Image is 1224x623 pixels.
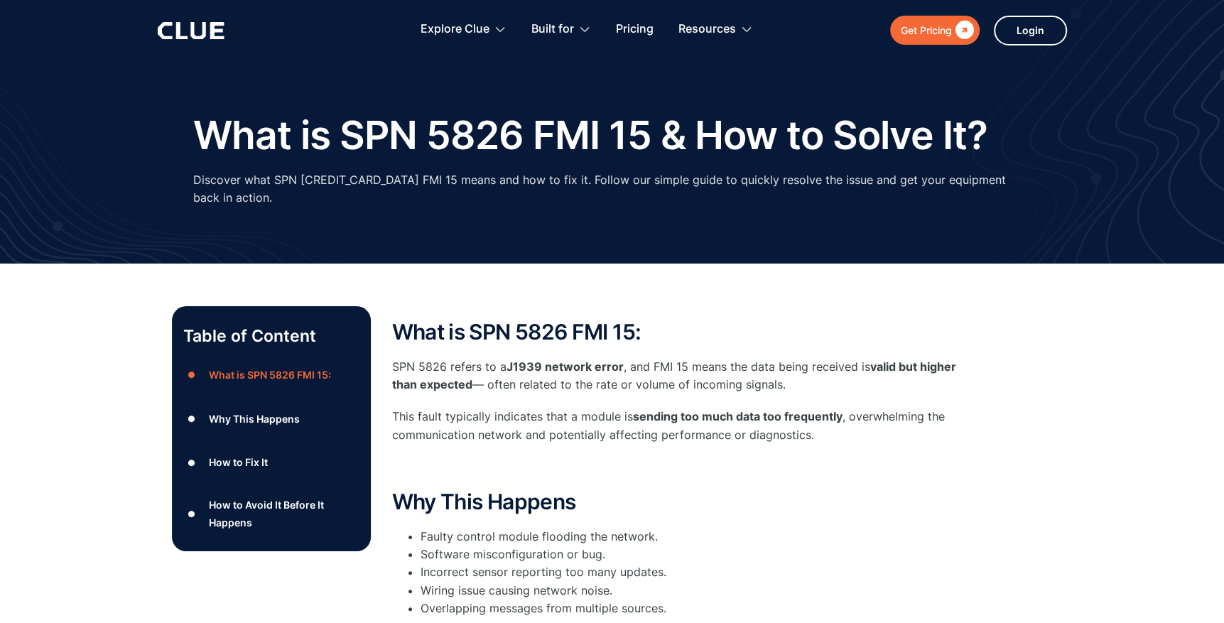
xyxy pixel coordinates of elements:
li: Faulty control module flooding the network. [421,528,960,546]
a: Login [994,16,1067,45]
a: ●Why This Happens [183,408,359,430]
a: Pricing [616,7,654,52]
div:  [952,21,974,39]
p: Discover what SPN [CREDIT_CARD_DATA] FMI 15 means and how to fix it. Follow our simple guide to q... [193,171,1031,207]
p: Table of Content [183,325,359,347]
a: ●What is SPN 5826 FMI 15: [183,364,359,386]
div: Why This Happens [208,410,299,428]
p: ‍ [392,458,960,476]
div: Explore Clue [421,7,507,52]
li: Overlapping messages from multiple sources. [421,600,960,617]
div: Built for [531,7,574,52]
div: ● [183,503,200,524]
h2: Why This Happens [392,490,960,514]
div: ● [183,408,200,430]
div: Built for [531,7,591,52]
a: ●How to Fix It [183,452,359,473]
p: This fault typically indicates that a module is , overwhelming the communication network and pote... [392,408,960,443]
li: Wiring issue causing network noise. [421,582,960,600]
li: Incorrect sensor reporting too many updates. [421,563,960,581]
a: Get Pricing [890,16,980,45]
div: ● [183,452,200,473]
h2: What is SPN 5826 FMI 15: [392,320,960,344]
div: Resources [678,7,753,52]
div: Resources [678,7,736,52]
div: How to Avoid It Before It Happens [208,496,359,531]
h1: What is SPN 5826 FMI 15 & How to Solve It? [193,114,988,157]
strong: J1939 network error [507,359,624,374]
div: Get Pricing [901,21,952,39]
div: What is SPN 5826 FMI 15: [208,366,330,384]
div: How to Fix It [208,453,267,471]
p: SPN 5826 refers to a , and FMI 15 means the data being received is — often related to the rate or... [392,358,960,394]
div: Explore Clue [421,7,489,52]
li: Software misconfiguration or bug. [421,546,960,563]
strong: sending too much data too frequently [633,409,843,423]
div: ● [183,364,200,386]
a: ●How to Avoid It Before It Happens [183,496,359,531]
